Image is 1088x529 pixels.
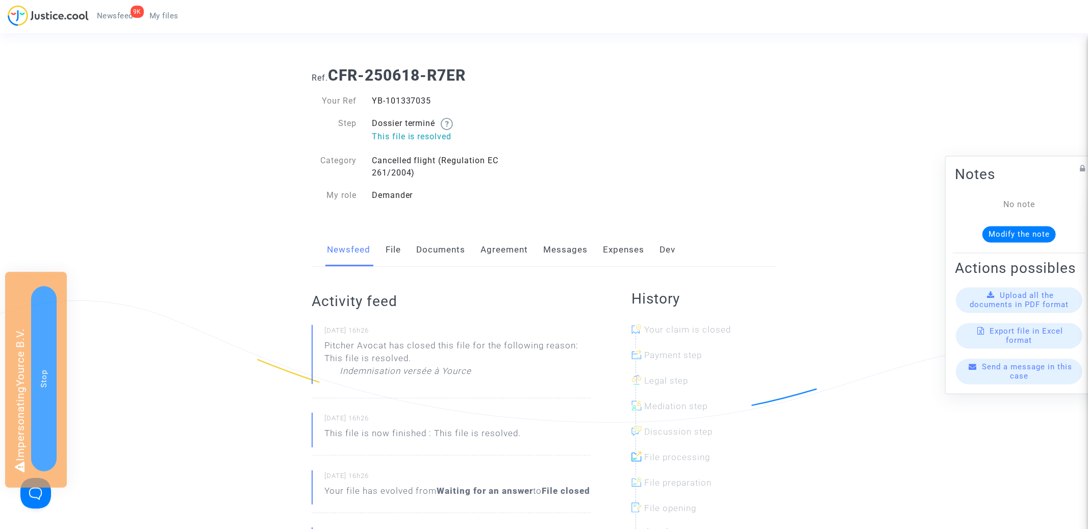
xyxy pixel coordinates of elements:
a: Agreement [480,233,528,267]
div: Pitcher Avocat has closed this file for the following reason: This file is resolved. [324,339,591,383]
a: File [386,233,401,267]
span: Newsfeed [97,11,133,20]
span: Send a message in this case [982,362,1072,381]
span: Upload all the documents in PDF format [970,291,1069,309]
b: CFR-250618-R7ER [328,66,466,84]
a: Documents [416,233,465,267]
span: Export file in Excel format [990,326,1064,345]
div: Impersonating [5,272,67,488]
a: Dev [660,233,675,267]
small: [DATE] 16h26 [324,471,591,485]
div: Your Ref [304,95,364,107]
div: Category [304,155,364,179]
span: Ref. [312,73,328,83]
h2: History [631,290,776,308]
a: Expenses [603,233,644,267]
h2: Notes [955,165,1083,183]
h2: Actions possibles [955,259,1083,277]
b: Waiting for an answer [437,486,533,496]
a: 9KNewsfeed [89,8,141,23]
p: This file is resolved [372,130,537,143]
div: Step [304,117,364,144]
div: My role [304,189,364,201]
div: 9K [131,6,144,18]
div: Dossier terminé [364,117,544,144]
b: File closed [542,486,590,496]
a: Newsfeed [327,233,370,267]
span: Your claim is closed [644,324,731,335]
p: This file is now finished : This file is resolved. [324,427,521,445]
img: help.svg [441,118,453,130]
span: My files [149,11,179,20]
div: No note [970,198,1068,211]
div: Cancelled flight (Regulation EC 261/2004) [364,155,544,179]
button: Modify the note [982,226,1056,242]
div: YB-101337035 [364,95,544,107]
small: [DATE] 16h26 [324,414,591,427]
p: Indemnisation versée à Yource [340,365,471,383]
a: Messages [543,233,588,267]
div: Demander [364,189,544,201]
img: jc-logo.svg [8,5,89,26]
span: Stop [39,370,48,388]
a: My files [141,8,187,23]
h2: Activity feed [312,292,591,310]
div: Your file has evolved from to [324,485,590,497]
iframe: Help Scout Beacon - Open [20,478,51,509]
button: Stop [31,286,57,471]
small: [DATE] 16h26 [324,326,591,339]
